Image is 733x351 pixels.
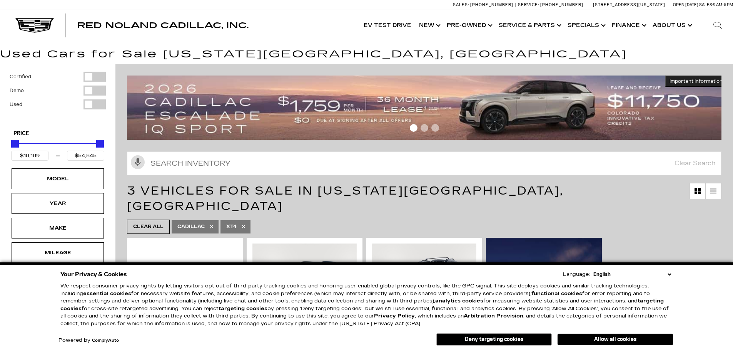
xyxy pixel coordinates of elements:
[127,76,727,140] img: 2509-September-FOM-Escalade-IQ-Lease9
[58,338,119,343] div: Powered by
[12,193,104,214] div: YearYear
[177,222,205,232] span: Cadillac
[673,2,698,7] span: Open [DATE]
[564,10,608,41] a: Specials
[10,101,22,108] label: Used
[453,2,469,7] span: Sales:
[410,124,417,132] span: Go to slide 1
[464,313,523,319] strong: Arbitration Provision
[608,10,649,41] a: Finance
[60,282,673,327] p: We respect consumer privacy rights by letting visitors opt out of third-party tracking cookies an...
[10,87,24,94] label: Demo
[38,175,77,183] div: Model
[38,199,77,208] div: Year
[360,10,415,41] a: EV Test Drive
[431,124,439,132] span: Go to slide 3
[713,2,733,7] span: 9 AM-6 PM
[649,10,695,41] a: About Us
[92,338,119,343] a: ComplyAuto
[77,21,249,30] span: Red Noland Cadillac, Inc.
[591,270,673,278] select: Language Select
[12,242,104,263] div: MileageMileage
[12,218,104,238] div: MakeMake
[531,291,582,297] strong: functional cookies
[11,137,104,161] div: Price
[127,184,564,213] span: 3 Vehicles for Sale in [US_STATE][GEOGRAPHIC_DATA], [GEOGRAPHIC_DATA]
[11,151,48,161] input: Minimum
[435,298,483,304] strong: analytics cookies
[60,298,664,312] strong: targeting cookies
[558,334,673,345] button: Allow all cookies
[67,151,104,161] input: Maximum
[83,291,131,297] strong: essential cookies
[252,244,357,322] img: 2022 Cadillac XT4 Sport
[13,130,102,137] h5: Price
[10,73,31,81] label: Certified
[77,22,249,29] a: Red Noland Cadillac, Inc.
[131,155,145,169] svg: Click to toggle on voice search
[443,10,495,41] a: Pre-Owned
[219,306,267,312] strong: targeting cookies
[10,72,106,123] div: Filter by Vehicle Type
[453,3,515,7] a: Sales: [PHONE_NUMBER]
[665,76,727,87] button: Important Information
[415,10,443,41] a: New
[226,222,237,232] span: XT4
[60,269,127,280] span: Your Privacy & Cookies
[374,313,415,319] a: Privacy Policy
[15,18,54,33] img: Cadillac Dark Logo with Cadillac White Text
[436,333,552,346] button: Deny targeting cookies
[593,2,665,7] a: [STREET_ADDRESS][US_STATE]
[518,2,539,7] span: Service:
[11,140,19,148] div: Minimum Price
[133,222,164,232] span: Clear All
[699,2,713,7] span: Sales:
[133,244,237,324] img: 2020 Cadillac XT4 Premium Luxury
[96,140,104,148] div: Maximum Price
[12,168,104,189] div: ModelModel
[563,272,590,277] div: Language:
[470,2,513,7] span: [PHONE_NUMBER]
[515,3,585,7] a: Service: [PHONE_NUMBER]
[670,78,723,84] span: Important Information
[495,10,564,41] a: Service & Parts
[372,244,476,322] img: 2024 Cadillac XT4 Sport
[38,249,77,257] div: Mileage
[38,224,77,232] div: Make
[421,124,428,132] span: Go to slide 2
[127,151,721,175] input: Search Inventory
[540,2,583,7] span: [PHONE_NUMBER]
